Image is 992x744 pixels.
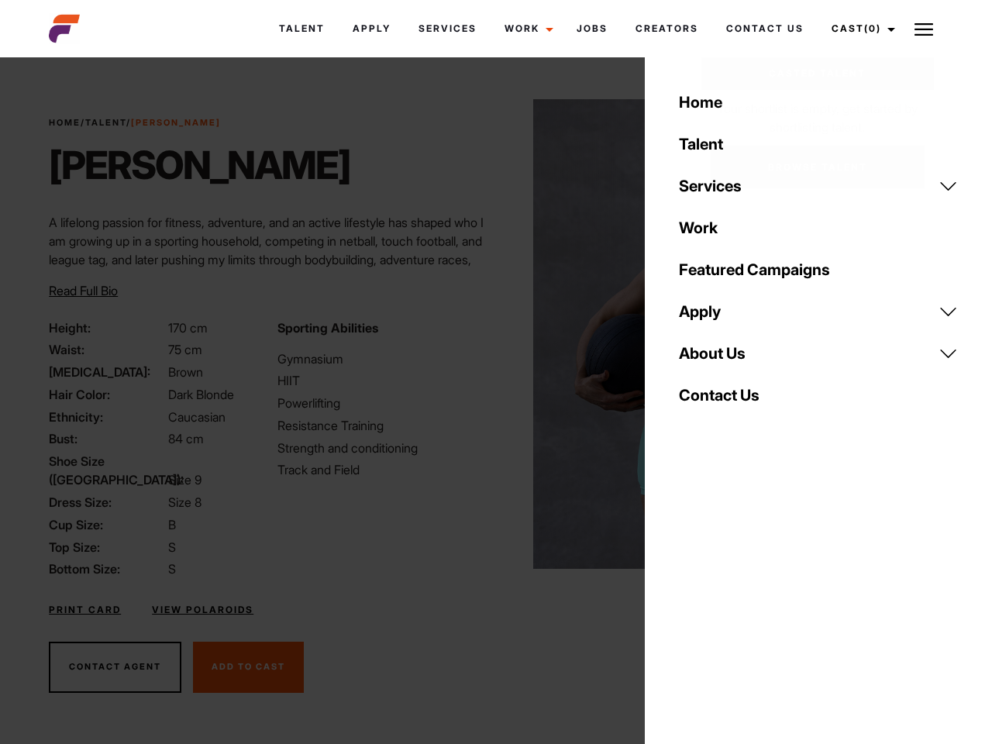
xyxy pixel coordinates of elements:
span: Dress Size: [49,493,165,511]
span: S [168,561,176,577]
span: [MEDICAL_DATA]: [49,363,165,381]
a: Home [49,117,81,128]
h1: [PERSON_NAME] [49,142,350,188]
span: Height: [49,319,165,337]
a: View Polaroids [152,603,253,617]
span: B [168,517,176,532]
a: Casted Talent [701,57,934,90]
span: Read Full Bio [49,283,118,298]
span: Cup Size: [49,515,165,534]
a: Apply [339,8,405,50]
span: Size 9 [168,472,201,487]
p: Your shortlist is empty, get started by shortlisting talent. [701,90,934,136]
a: Featured Campaigns [670,249,967,291]
a: Home [670,81,967,123]
a: Services [670,165,967,207]
span: Waist: [49,340,165,359]
span: 75 cm [168,342,202,357]
li: Track and Field [277,460,487,479]
span: Shoe Size ([GEOGRAPHIC_DATA]): [49,452,165,489]
li: Resistance Training [277,416,487,435]
span: Brown [168,364,203,380]
a: Print Card [49,603,121,617]
span: Dark Blonde [168,387,234,402]
a: Browse Talent [711,146,925,188]
a: Creators [622,8,712,50]
li: Strength and conditioning [277,439,487,457]
span: Ethnicity: [49,408,165,426]
a: Talent [85,117,126,128]
img: cropped-aefm-brand-fav-22-square.png [49,13,80,44]
li: Gymnasium [277,350,487,368]
a: Work [491,8,563,50]
button: Add To Cast [193,642,304,693]
span: Add To Cast [212,661,285,672]
a: About Us [670,332,967,374]
span: Bottom Size: [49,560,165,578]
a: Jobs [563,8,622,50]
a: Contact Us [670,374,967,416]
a: Services [405,8,491,50]
a: Cast(0) [818,8,904,50]
span: Caucasian [168,409,226,425]
strong: Sporting Abilities [277,320,378,336]
a: Contact Us [712,8,818,50]
span: 84 cm [168,431,204,446]
a: Talent [670,123,967,165]
span: (0) [864,22,881,34]
a: Apply [670,291,967,332]
button: Read Full Bio [49,281,118,300]
a: Talent [265,8,339,50]
span: Size 8 [168,494,201,510]
span: Bust: [49,429,165,448]
strong: [PERSON_NAME] [131,117,221,128]
span: 170 cm [168,320,208,336]
a: Work [670,207,967,249]
p: A lifelong passion for fitness, adventure, and an active lifestyle has shaped who I am growing up... [49,213,487,288]
span: Hair Color: [49,385,165,404]
li: HIIT [277,371,487,390]
li: Powerlifting [277,394,487,412]
span: S [168,539,176,555]
img: Burger icon [914,20,933,39]
span: Top Size: [49,538,165,556]
button: Contact Agent [49,642,181,693]
span: / / [49,116,221,129]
